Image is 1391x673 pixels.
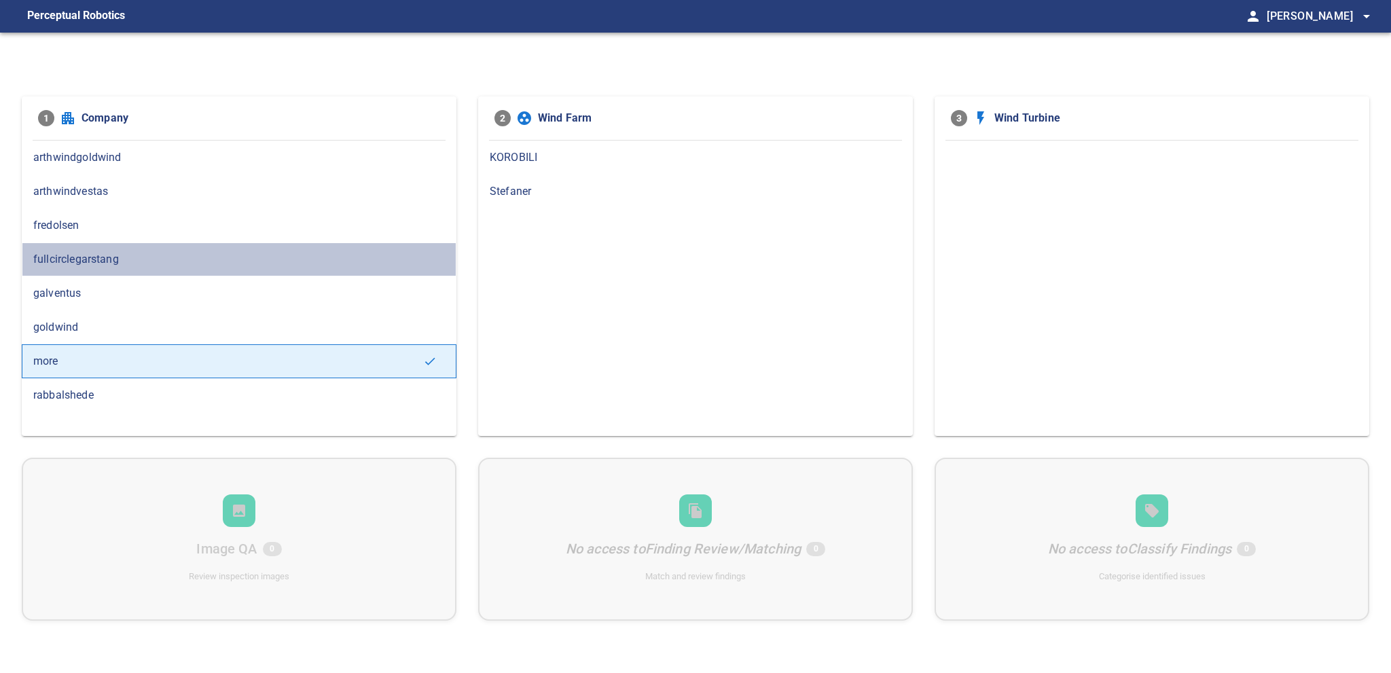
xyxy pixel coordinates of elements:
[22,175,456,208] div: arthwindvestas
[38,110,54,126] span: 1
[33,149,445,166] span: arthwindgoldwind
[22,344,456,378] div: more
[33,387,445,403] span: rabbalshede
[22,141,456,175] div: arthwindgoldwind
[22,208,456,242] div: fredolsen
[1358,8,1375,24] span: arrow_drop_down
[490,149,901,166] span: KOROBILI
[33,319,445,335] span: goldwind
[478,141,913,175] div: KOROBILI
[538,110,897,126] span: Wind Farm
[33,353,423,369] span: more
[33,217,445,234] span: fredolsen
[33,285,445,302] span: galventus
[1267,7,1375,26] span: [PERSON_NAME]
[951,110,967,126] span: 3
[478,175,913,208] div: Stefaner
[22,310,456,344] div: goldwind
[22,378,456,412] div: rabbalshede
[1261,3,1375,30] button: [PERSON_NAME]
[33,251,445,268] span: fullcirclegarstang
[27,5,125,27] figcaption: Perceptual Robotics
[490,183,901,200] span: Stefaner
[22,276,456,310] div: galventus
[994,110,1353,126] span: Wind Turbine
[494,110,511,126] span: 2
[82,110,440,126] span: Company
[33,183,445,200] span: arthwindvestas
[1245,8,1261,24] span: person
[22,242,456,276] div: fullcirclegarstang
